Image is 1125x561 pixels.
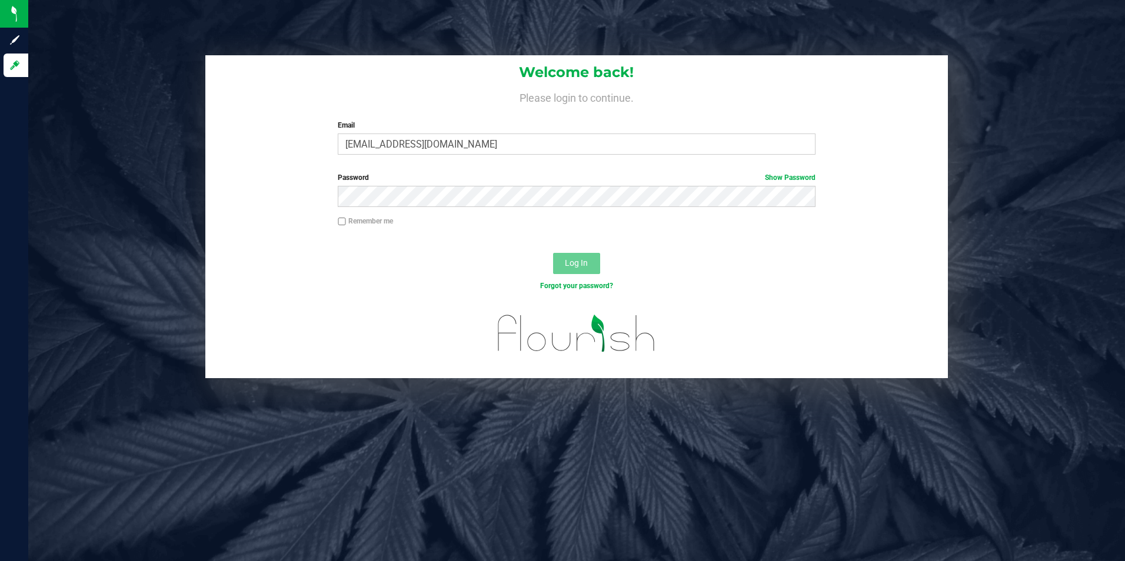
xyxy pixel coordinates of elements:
[765,173,816,182] a: Show Password
[540,282,613,290] a: Forgot your password?
[338,218,346,226] input: Remember me
[484,303,670,363] img: flourish_logo.svg
[565,258,588,268] span: Log In
[9,34,21,46] inline-svg: Sign up
[338,173,369,182] span: Password
[553,253,600,274] button: Log In
[205,65,948,80] h1: Welcome back!
[338,216,393,226] label: Remember me
[9,59,21,71] inline-svg: Log in
[205,89,948,103] h4: Please login to continue.
[338,120,816,131] label: Email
